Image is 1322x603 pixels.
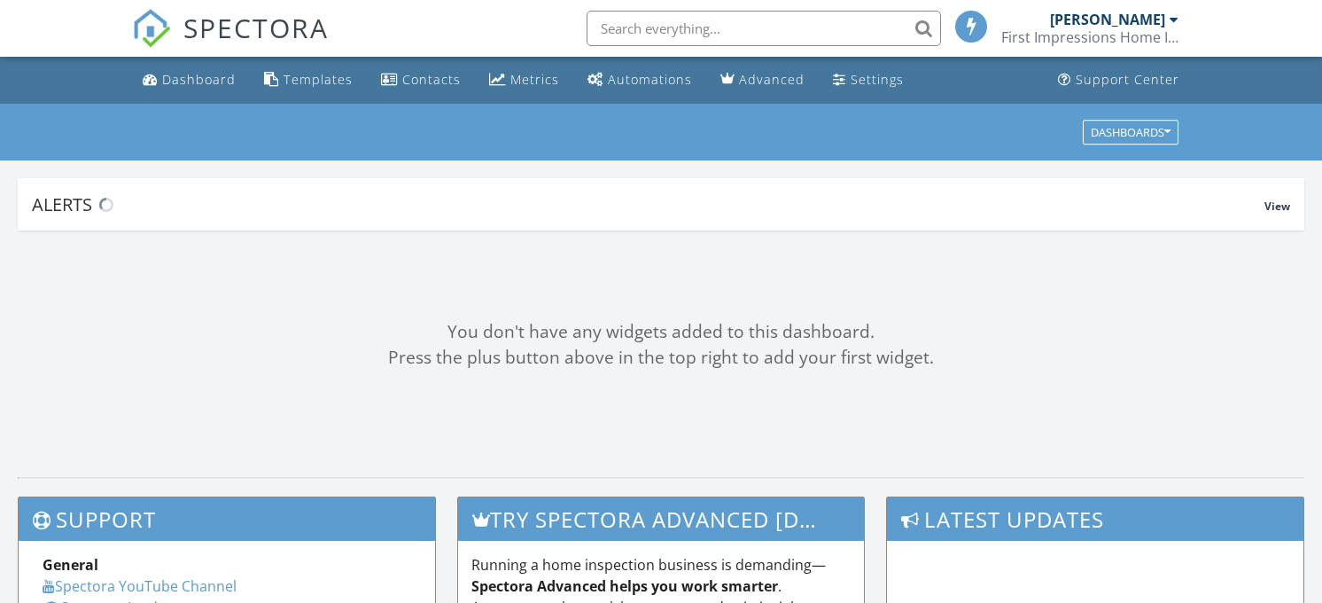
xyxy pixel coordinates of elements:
div: Metrics [510,71,559,88]
div: Contacts [402,71,461,88]
a: Support Center [1051,64,1186,97]
h3: Latest Updates [887,497,1303,541]
strong: General [43,555,98,575]
h3: Try spectora advanced [DATE] [458,497,864,541]
a: Metrics [482,64,566,97]
div: Press the plus button above in the top right to add your first widget. [18,345,1304,371]
div: Advanced [739,71,805,88]
button: Dashboards [1083,120,1178,145]
div: [PERSON_NAME] [1050,11,1165,28]
div: Settings [851,71,904,88]
a: Contacts [374,64,468,97]
a: SPECTORA [132,24,329,61]
h3: Support [19,497,435,541]
a: Automations (Basic) [580,64,699,97]
img: The Best Home Inspection Software - Spectora [132,9,171,48]
div: Templates [284,71,353,88]
a: Advanced [713,64,812,97]
strong: Spectora Advanced helps you work smarter [471,576,778,596]
a: Settings [826,64,911,97]
span: SPECTORA [183,9,329,46]
a: Templates [257,64,360,97]
a: Spectora YouTube Channel [43,576,237,596]
input: Search everything... [587,11,941,46]
div: Support Center [1076,71,1179,88]
div: Dashboard [162,71,236,88]
div: Alerts [32,192,1264,216]
div: First Impressions Home Inspections, LLC [1001,28,1178,46]
span: View [1264,199,1290,214]
div: You don't have any widgets added to this dashboard. [18,319,1304,345]
div: Automations [608,71,692,88]
a: Dashboard [136,64,243,97]
div: Dashboards [1091,126,1170,138]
